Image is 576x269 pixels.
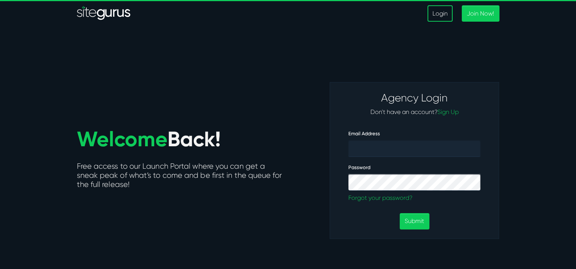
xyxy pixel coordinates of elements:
[348,108,480,117] p: Don't have an account?
[462,5,499,22] a: Join Now!
[348,131,380,137] label: Email Address
[77,162,282,191] h5: Free access to our Launch Portal where you can get a sneak peak of what’s to come and be first in...
[400,213,429,229] button: Submit
[77,128,275,150] h1: Back!
[428,5,453,22] a: Login
[77,127,168,152] span: Welcome
[348,165,370,171] label: Password
[77,6,131,21] a: SiteGurus
[348,193,480,203] a: Forgot your password?
[348,92,480,104] h3: Agency Login
[77,6,131,21] img: Sitegurus Logo
[437,108,459,116] a: Sign Up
